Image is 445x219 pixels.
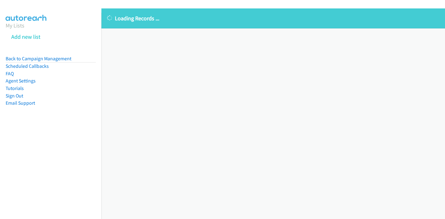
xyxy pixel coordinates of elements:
[11,33,40,40] a: Add new list
[6,93,23,99] a: Sign Out
[6,56,71,62] a: Back to Campaign Management
[6,22,24,29] a: My Lists
[107,14,439,22] p: Loading Records ...
[6,78,36,84] a: Agent Settings
[6,85,24,91] a: Tutorials
[6,100,35,106] a: Email Support
[6,71,14,77] a: FAQ
[6,63,49,69] a: Scheduled Callbacks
